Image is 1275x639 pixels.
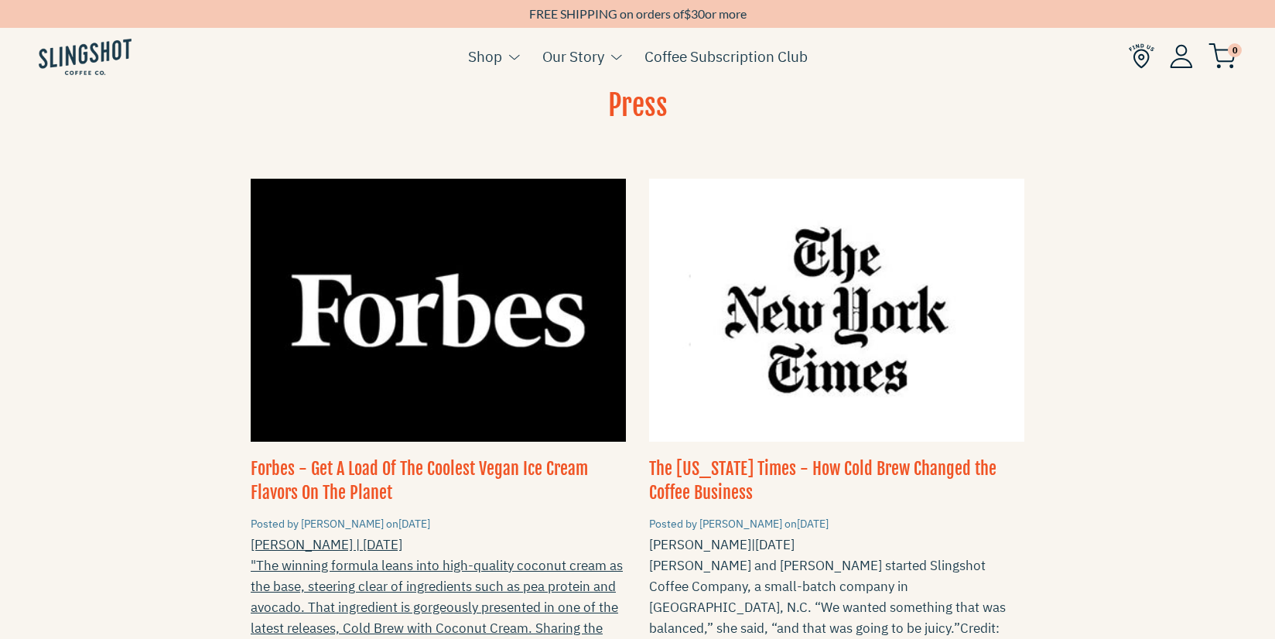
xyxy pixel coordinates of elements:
[1170,44,1193,68] img: Account
[644,45,808,68] a: Coffee Subscription Club
[398,517,430,531] time: [DATE]
[751,536,755,553] span: |
[649,458,996,503] a: The [US_STATE] Times - How Cold Brew Changed the Coffee Business
[1129,43,1154,69] img: Find Us
[251,458,588,503] a: Forbes - Get A Load Of The Coolest Vegan Ice Cream Flavors On The Planet
[797,517,829,531] time: [DATE]
[1208,47,1236,66] a: 0
[649,517,829,531] small: Posted by [PERSON_NAME] on
[649,557,1006,637] span: [PERSON_NAME] and [PERSON_NAME] started Slingshot Coffee Company, a small-batch company in [GEOGR...
[960,620,1000,637] span: Credit:
[755,536,795,553] span: [DATE]
[468,45,502,68] a: Shop
[608,88,668,123] a: Press
[542,45,604,68] a: Our Story
[649,536,751,553] span: [PERSON_NAME]
[1208,43,1236,69] img: cart
[251,517,430,531] small: Posted by [PERSON_NAME] on
[684,6,691,21] span: $
[1228,43,1242,57] span: 0
[691,6,705,21] span: 30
